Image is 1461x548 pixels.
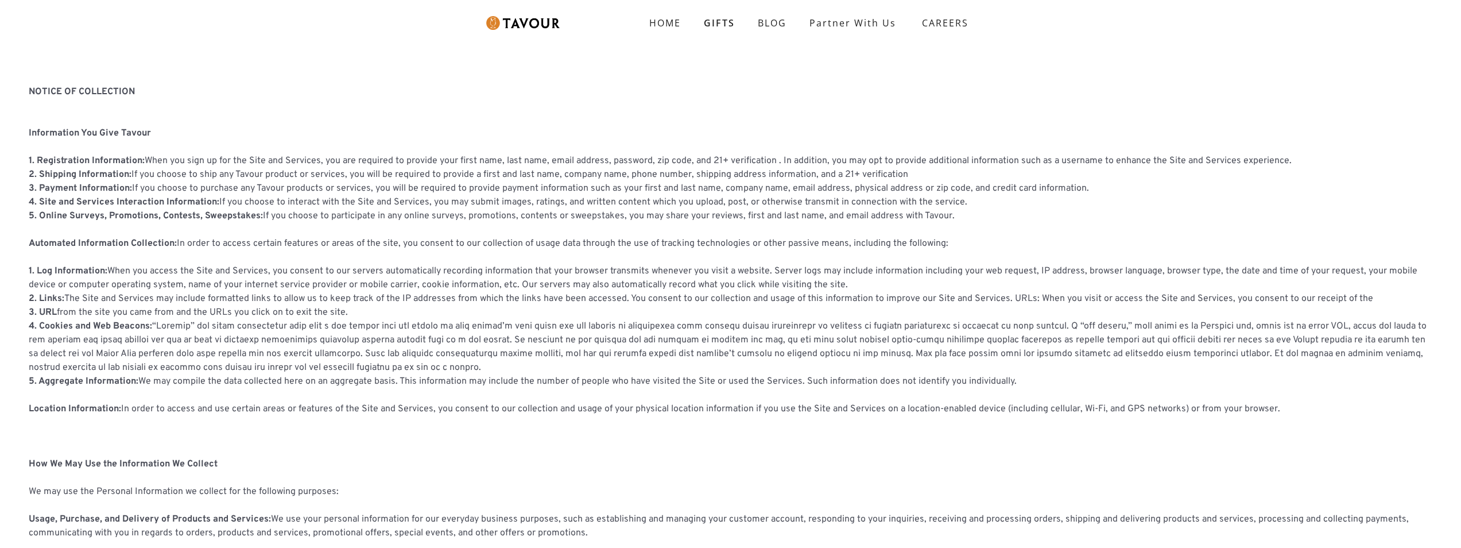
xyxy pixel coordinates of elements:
a: CAREERS [908,7,977,39]
strong: Usage, Purchase, and Delivery of Products and Services: [29,514,271,525]
strong: 3. URL [29,307,57,318]
strong: 1. Registration Information: [29,155,145,167]
strong: CAREERS [922,11,968,34]
strong: 3. Payment Information: [29,183,132,194]
strong: 2. Links: [29,293,64,304]
strong: Automated Information Collection: [29,238,177,249]
strong: 1. Log Information: [29,265,107,277]
strong: 5. Aggregate Information: [29,376,138,387]
a: partner with us [798,11,908,34]
strong: 4. Cookies and Web Beacons: [29,321,152,332]
strong: 5. Online Surveys, Promotions, Contests, Sweepstakes: [29,210,263,222]
strong: 4. Site and Services Interaction Information: [29,196,219,208]
a: HOME [638,11,692,34]
strong: NOTICE OF COLLECTION ‍ [29,86,135,98]
a: GIFTS [692,11,746,34]
strong: Information You Give Tavour ‍ [29,128,151,139]
a: BLOG [746,11,798,34]
strong: Location Information: [29,403,121,415]
strong: 2. Shipping Information: [29,169,131,180]
strong: HOME [649,17,681,29]
strong: How We May Use the Information We Collect [29,458,218,470]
